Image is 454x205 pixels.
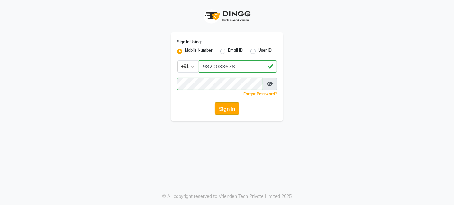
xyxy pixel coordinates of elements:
input: Username [199,60,277,73]
input: Username [177,78,263,90]
label: User ID [258,47,272,55]
button: Sign In [215,102,239,115]
img: logo1.svg [201,6,253,25]
label: Sign In Using: [177,39,202,45]
label: Mobile Number [185,47,213,55]
a: Forgot Password? [243,92,277,96]
label: Email ID [228,47,243,55]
